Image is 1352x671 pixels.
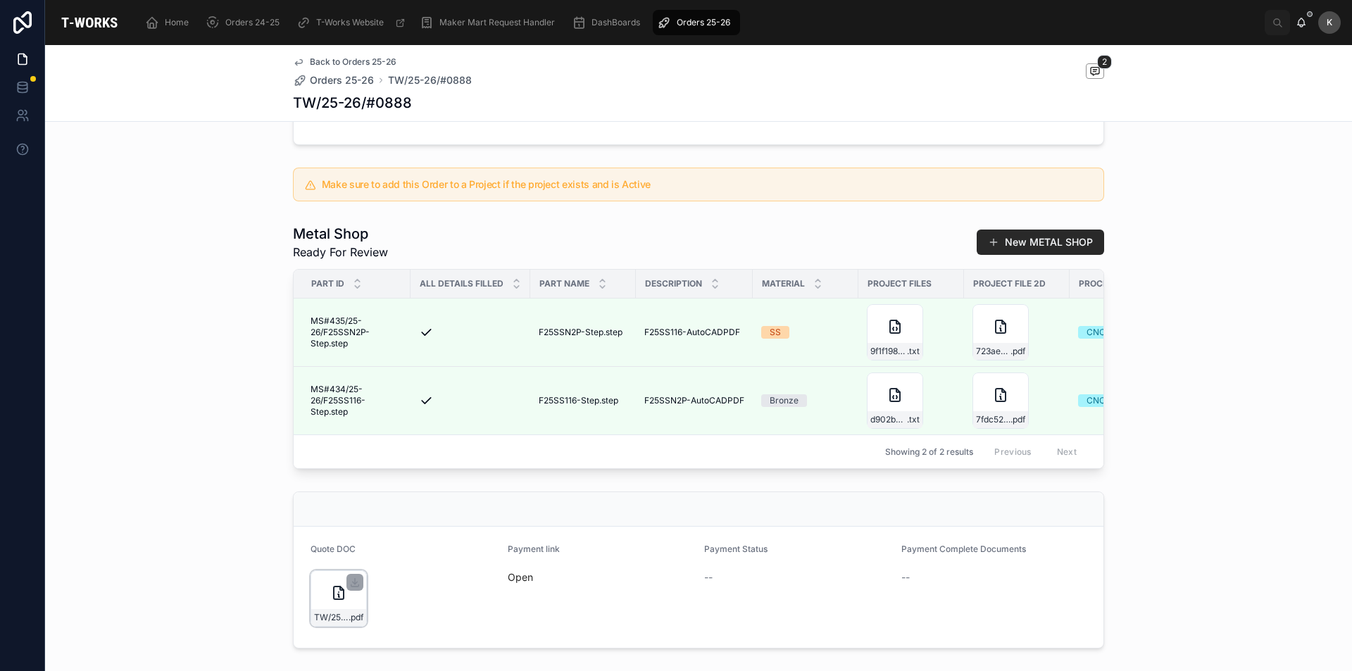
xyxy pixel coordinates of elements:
span: -- [901,570,910,584]
div: scrollable content [134,7,1265,38]
a: Maker Mart Request Handler [415,10,565,35]
h1: TW/25-26/#0888 [293,93,412,113]
a: TW/25-26/#0888 [388,73,472,87]
span: Orders 25-26 [677,17,730,28]
span: .pdf [1010,346,1025,357]
div: Bronze [770,394,799,407]
a: Orders 25-26 [653,10,740,35]
span: MS#434/25-26/F25SS116-Step.step [311,384,402,418]
span: K [1327,17,1332,28]
span: 7fdc52ba-653f-47ae-853a-ed50b187d2de-F25SSN2P-AutoCADPDF [976,414,1010,425]
h1: Metal Shop [293,224,388,244]
div: CNC Turning [1087,394,1138,407]
span: F25SSN2P-Step.step [539,327,622,338]
span: Project Files [868,278,932,289]
span: .txt [907,346,920,357]
span: MS#435/25-26/F25SSN2P-Step.step [311,315,402,349]
span: Part Name [539,278,589,289]
span: Showing 2 of 2 results [885,446,973,458]
a: Orders 24-25 [201,10,289,35]
span: F25SSN2P-AutoCADPDF [644,395,744,406]
a: Home [141,10,199,35]
span: Description [645,278,702,289]
span: Project File 2D [973,278,1046,289]
button: New METAL SHOP [977,230,1104,255]
span: Process Type [1079,278,1144,289]
span: All Details Filled [420,278,503,289]
span: Material [762,278,805,289]
a: T-Works Website [292,10,413,35]
span: T-Works Website [316,17,384,28]
span: 9f1f1980-844c-4e29-a201-a2d3bc27647c-F25SS116-Step [870,346,907,357]
span: Orders 24-25 [225,17,280,28]
span: Payment Status [704,544,768,554]
a: DashBoards [568,10,650,35]
span: -- [704,570,713,584]
span: Ready For Review [293,244,388,261]
h5: Make sure to add this Order to a Project if the project exists and is Active [322,180,1092,189]
span: .pdf [1010,414,1025,425]
span: Quote DOC [311,544,356,554]
div: CNC Turning [1087,326,1138,339]
span: Orders 25-26 [310,73,374,87]
span: F25SS116-AutoCADPDF [644,327,740,338]
span: d902b93d-90fb-471b-b4ce-f731744fcc08-F25SSN2P-Step [870,414,907,425]
a: Back to Orders 25-26 [293,56,396,68]
span: F25SS116-Step.step [539,395,618,406]
a: Orders 25-26 [293,73,374,87]
span: DashBoards [591,17,640,28]
span: 2 [1097,55,1112,69]
a: Open [508,571,533,583]
span: Payment link [508,544,560,554]
span: Maker Mart Request Handler [439,17,555,28]
span: TW/25-26/#0888 [314,612,349,623]
span: 723aed15-d84c-495a-9b88-75cd9ff93c4e-F25SS116-AutoCADPDF [976,346,1010,357]
div: SS [770,326,781,339]
button: 2 [1086,63,1104,81]
span: Part ID [311,278,344,289]
span: .txt [907,414,920,425]
img: App logo [56,11,123,34]
span: .pdf [349,612,363,623]
span: Back to Orders 25-26 [310,56,396,68]
span: Home [165,17,189,28]
span: Payment Complete Documents [901,544,1026,554]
